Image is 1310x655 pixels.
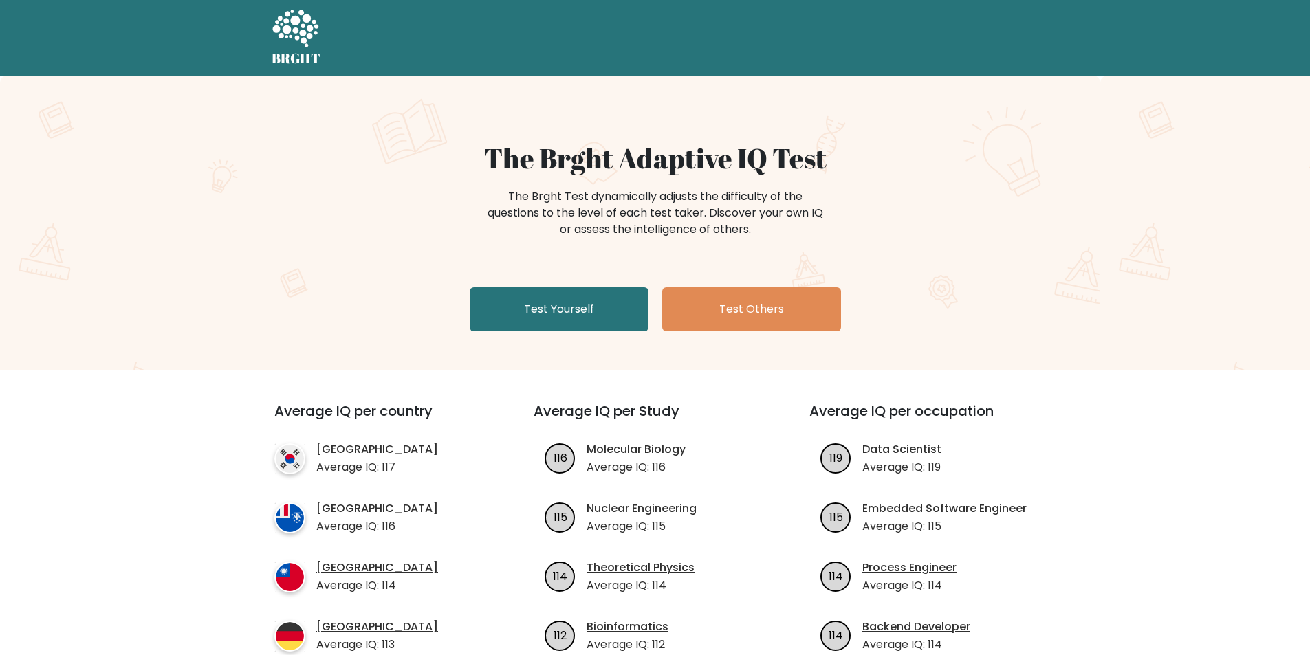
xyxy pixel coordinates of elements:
[553,568,567,584] text: 114
[272,50,321,67] h5: BRGHT
[587,559,695,576] a: Theoretical Physics
[862,459,941,476] p: Average IQ: 119
[862,577,957,594] p: Average IQ: 114
[483,188,827,238] div: The Brght Test dynamically adjusts the difficulty of the questions to the level of each test take...
[316,441,438,458] a: [GEOGRAPHIC_DATA]
[587,518,697,535] p: Average IQ: 115
[274,502,305,533] img: country
[274,403,484,436] h3: Average IQ per country
[862,619,970,635] a: Backend Developer
[862,636,970,653] p: Average IQ: 114
[316,559,438,576] a: [GEOGRAPHIC_DATA]
[587,459,686,476] p: Average IQ: 116
[316,518,438,535] p: Average IQ: 116
[316,619,438,635] a: [GEOGRAPHIC_DATA]
[862,441,941,458] a: Data Scientist
[587,636,668,653] p: Average IQ: 112
[862,559,957,576] a: Process Engineer
[274,562,305,592] img: country
[862,500,1027,517] a: Embedded Software Engineer
[829,627,843,643] text: 114
[470,287,648,331] a: Test Yourself
[316,636,438,653] p: Average IQ: 113
[662,287,841,331] a: Test Others
[316,459,438,476] p: Average IQ: 117
[274,621,305,652] img: country
[829,509,843,524] text: 115
[554,509,567,524] text: 115
[862,518,1027,535] p: Average IQ: 115
[316,577,438,594] p: Average IQ: 114
[272,5,321,70] a: BRGHT
[274,443,305,474] img: country
[554,449,567,465] text: 116
[809,403,1052,436] h3: Average IQ per occupation
[587,619,668,635] a: Bioinformatics
[587,500,697,517] a: Nuclear Engineering
[829,568,843,584] text: 114
[316,500,438,517] a: [GEOGRAPHIC_DATA]
[587,577,695,594] p: Average IQ: 114
[320,142,991,175] h1: The Brght Adaptive IQ Test
[587,441,686,458] a: Molecular Biology
[554,627,567,643] text: 112
[534,403,776,436] h3: Average IQ per Study
[829,449,842,465] text: 119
